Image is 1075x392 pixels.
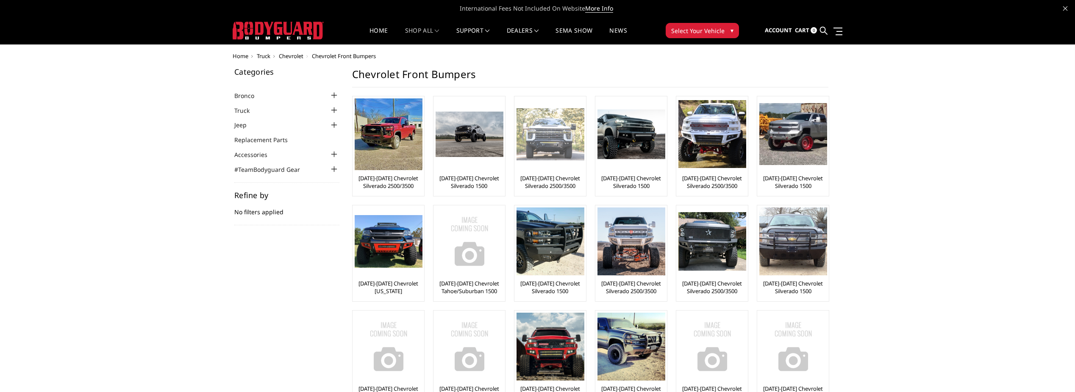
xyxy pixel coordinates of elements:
[795,19,817,42] a: Cart 0
[517,174,584,190] a: [DATE]-[DATE] Chevrolet Silverado 2500/3500
[355,313,422,381] img: No Image
[765,19,792,42] a: Account
[405,28,439,44] a: shop all
[666,23,739,38] button: Select Your Vehicle
[233,52,248,60] a: Home
[436,313,503,381] a: No Image
[678,313,746,381] img: No Image
[759,174,827,190] a: [DATE]-[DATE] Chevrolet Silverado 1500
[759,280,827,295] a: [DATE]-[DATE] Chevrolet Silverado 1500
[233,22,324,39] img: BODYGUARD BUMPERS
[436,280,503,295] a: [DATE]-[DATE] Chevrolet Tahoe/Suburban 1500
[765,26,792,34] span: Account
[585,4,613,13] a: More Info
[671,26,725,35] span: Select Your Vehicle
[234,150,278,159] a: Accessories
[279,52,303,60] a: Chevrolet
[795,26,809,34] span: Cart
[234,120,257,129] a: Jeep
[678,280,746,295] a: [DATE]-[DATE] Chevrolet Silverado 2500/3500
[597,280,665,295] a: [DATE]-[DATE] Chevrolet Silverado 2500/3500
[436,207,503,275] img: No Image
[678,174,746,190] a: [DATE]-[DATE] Chevrolet Silverado 2500/3500
[556,28,592,44] a: SEMA Show
[355,313,422,381] a: No Image
[234,68,339,76] h5: Categories
[811,27,817,34] span: 0
[436,174,503,190] a: [DATE]-[DATE] Chevrolet Silverado 1500
[609,28,627,44] a: News
[355,280,422,295] a: [DATE]-[DATE] Chevrolet [US_STATE]
[234,106,260,115] a: Truck
[759,313,827,381] img: No Image
[436,207,503,275] a: No Image
[234,191,339,199] h5: Refine by
[234,165,311,174] a: #TeamBodyguard Gear
[436,313,503,381] img: No Image
[456,28,490,44] a: Support
[369,28,388,44] a: Home
[517,280,584,295] a: [DATE]-[DATE] Chevrolet Silverado 1500
[731,26,733,35] span: ▾
[597,174,665,190] a: [DATE]-[DATE] Chevrolet Silverado 1500
[312,52,376,60] span: Chevrolet Front Bumpers
[234,91,265,100] a: Bronco
[355,174,422,190] a: [DATE]-[DATE] Chevrolet Silverado 2500/3500
[257,52,270,60] a: Truck
[234,191,339,225] div: No filters applied
[352,68,828,87] h1: Chevrolet Front Bumpers
[234,135,298,144] a: Replacement Parts
[507,28,539,44] a: Dealers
